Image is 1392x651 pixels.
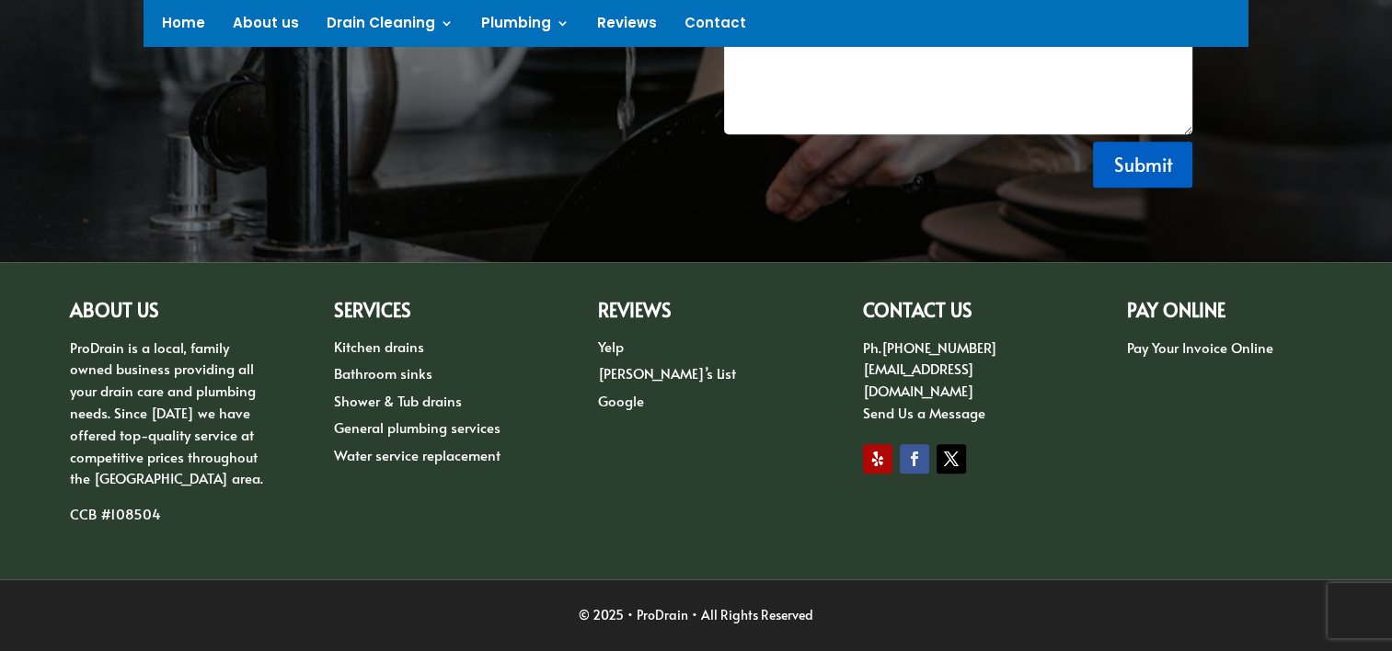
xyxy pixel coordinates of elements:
[900,444,929,474] a: Follow on Facebook
[598,391,644,410] a: Google
[233,17,299,37] a: About us
[334,337,424,356] a: Kitchen drains
[70,337,265,504] p: ProDrain is a local, family owned business providing all your drain care and plumbing needs. Sinc...
[1127,337,1273,357] a: Pay Your Invoice Online
[200,604,1193,626] div: © 2025 • ProDrain • All Rights Reserved
[334,363,432,383] a: Bathroom sinks
[863,337,881,357] span: Ph.
[162,17,205,37] a: Home
[70,504,161,523] span: CCB #108504
[863,301,1058,329] h2: CONTACT US
[334,417,500,437] a: General plumbing services
[863,359,974,400] a: [EMAIL_ADDRESS][DOMAIN_NAME]
[598,363,736,383] a: [PERSON_NAME]’s List
[334,445,500,464] a: Water service replacement
[863,444,892,474] a: Follow on Yelp
[334,301,529,329] h2: Services
[684,17,746,37] a: Contact
[1093,142,1192,188] button: Submit
[881,337,997,357] a: [PHONE_NUMBER]
[327,17,454,37] a: Drain Cleaning
[1127,301,1322,329] h2: PAY ONLINE
[937,444,966,474] a: Follow on X
[481,17,569,37] a: Plumbing
[70,301,265,329] h2: ABOUT US
[598,337,624,356] a: Yelp
[334,391,462,410] a: Shower & Tub drains
[598,301,793,329] h2: Reviews
[863,403,985,422] a: Send Us a Message
[597,17,657,37] a: Reviews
